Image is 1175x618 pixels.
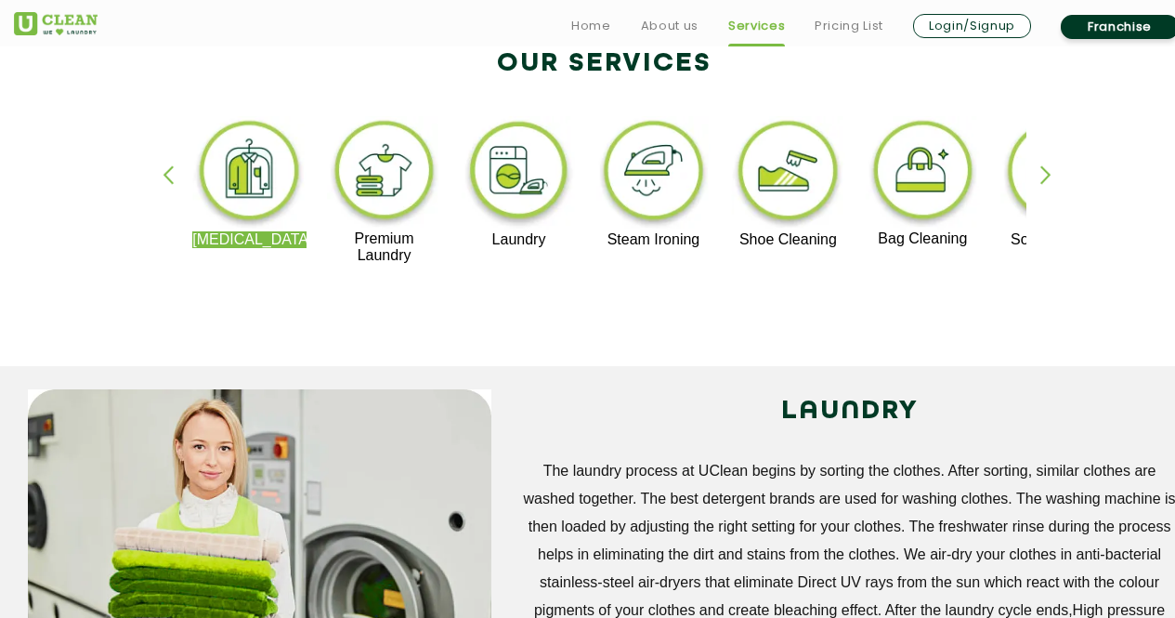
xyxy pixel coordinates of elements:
[815,15,883,37] a: Pricing List
[192,116,307,231] img: dry_cleaning_11zon.webp
[192,231,307,248] p: [MEDICAL_DATA]
[1000,116,1115,231] img: sofa_cleaning_11zon.webp
[731,116,845,231] img: shoe_cleaning_11zon.webp
[596,116,711,231] img: steam_ironing_11zon.webp
[14,12,98,35] img: UClean Laundry and Dry Cleaning
[1000,231,1115,248] p: Sofa Cleaning
[913,14,1031,38] a: Login/Signup
[866,116,980,230] img: bag_cleaning_11zon.webp
[327,230,441,264] p: Premium Laundry
[728,15,785,37] a: Services
[596,231,711,248] p: Steam Ironing
[641,15,698,37] a: About us
[462,116,576,231] img: laundry_cleaning_11zon.webp
[866,230,980,247] p: Bag Cleaning
[462,231,576,248] p: Laundry
[731,231,845,248] p: Shoe Cleaning
[571,15,611,37] a: Home
[327,116,441,230] img: premium_laundry_cleaning_11zon.webp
